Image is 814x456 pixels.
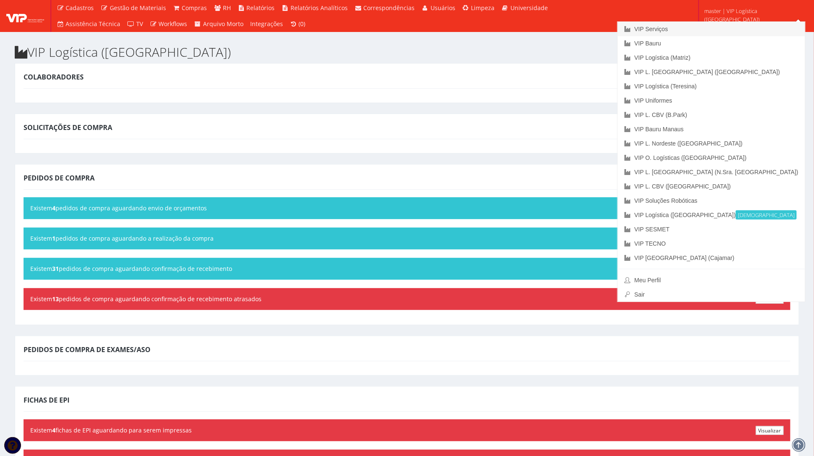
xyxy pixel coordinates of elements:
[24,288,790,310] div: Existem pedidos de compra aguardando confirmação de recebimento atrasados
[618,208,805,222] a: VIP Logística ([GEOGRAPHIC_DATA])[DEMOGRAPHIC_DATA]
[618,251,805,265] a: VIP [GEOGRAPHIC_DATA] (Cajamar)
[299,20,306,28] span: (0)
[24,258,790,280] div: Existem pedidos de compra aguardando confirmação de recebimento
[24,345,151,354] span: Pedidos de Compra de Exames/ASO
[618,222,805,236] a: VIP SESMET
[52,426,55,434] b: 4
[110,4,166,12] span: Gestão de Materiais
[618,236,805,251] a: VIP TECNO
[736,210,797,220] small: [DEMOGRAPHIC_DATA]
[431,4,455,12] span: Usuários
[510,4,548,12] span: Universidade
[159,20,188,28] span: Workflows
[471,4,495,12] span: Limpeza
[618,50,805,65] a: VIP Logística (Matriz)
[286,16,309,32] a: (0)
[618,273,805,287] a: Meu Perfil
[24,228,790,249] div: Existem pedidos de compra aguardando a realização da compra
[247,16,286,32] a: Integrações
[15,45,799,59] h2: VIP Logística ([GEOGRAPHIC_DATA])
[52,204,55,212] b: 4
[618,22,805,36] a: VIP Serviços
[24,173,95,183] span: Pedidos de Compra
[618,65,805,79] a: VIP L. [GEOGRAPHIC_DATA] ([GEOGRAPHIC_DATA])
[618,165,805,179] a: VIP L. [GEOGRAPHIC_DATA] (N.Sra. [GEOGRAPHIC_DATA])
[146,16,191,32] a: Workflows
[52,265,59,273] b: 31
[52,295,59,303] b: 13
[756,426,784,435] a: Visualizar
[223,4,231,12] span: RH
[618,194,805,208] a: VIP Soluções Robóticas
[618,136,805,151] a: VIP L. Nordeste ([GEOGRAPHIC_DATA])
[124,16,147,32] a: TV
[53,16,124,32] a: Assistência Técnica
[618,93,805,108] a: VIP Uniformes
[250,20,283,28] span: Integrações
[24,419,790,441] div: Existem fichas de EPI aguardando para serem impressas
[203,20,243,28] span: Arquivo Morto
[618,108,805,122] a: VIP L. CBV (B.Park)
[291,4,348,12] span: Relatórios Analíticos
[24,197,790,219] div: Existem pedidos de compra aguardando envio de orçamentos
[6,10,44,22] img: logo
[24,123,112,132] span: Solicitações de Compra
[24,395,69,405] span: Fichas de EPI
[618,79,805,93] a: VIP Logística (Teresina)
[182,4,207,12] span: Compras
[66,20,121,28] span: Assistência Técnica
[618,151,805,165] a: VIP O. Logísticas ([GEOGRAPHIC_DATA])
[618,287,805,302] a: Sair
[52,234,55,242] b: 1
[618,122,805,136] a: VIP Bauru Manaus
[247,4,275,12] span: Relatórios
[618,36,805,50] a: VIP Bauru
[364,4,415,12] span: Correspondências
[704,7,803,24] span: master | VIP Logística ([GEOGRAPHIC_DATA])
[24,72,84,82] span: Colaboradores
[618,179,805,194] a: VIP L. CBV ([GEOGRAPHIC_DATA])
[66,4,94,12] span: Cadastros
[136,20,143,28] span: TV
[191,16,247,32] a: Arquivo Morto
